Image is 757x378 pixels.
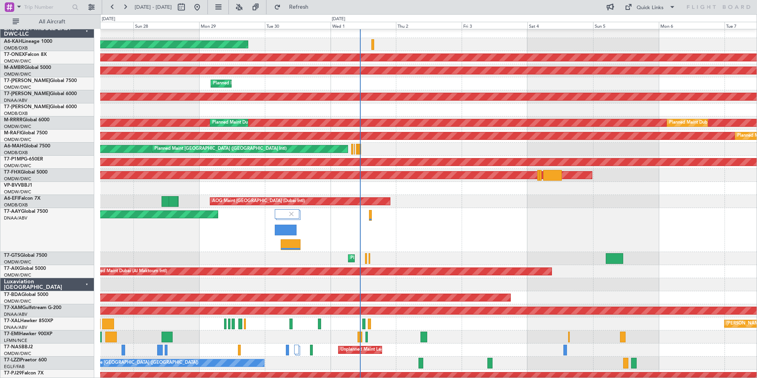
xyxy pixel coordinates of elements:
a: DNAA/ABV [4,311,27,317]
div: Planned Maint Dubai (Al Maktoum Intl) [213,78,291,90]
span: T7-EMI [4,332,19,336]
span: M-RRRR [4,118,23,122]
a: OMDW/DWC [4,71,31,77]
a: T7-LZZIPraetor 600 [4,358,47,363]
div: Planned Maint Dubai (Al Maktoum Intl) [212,117,290,129]
span: T7-GTS [4,253,20,258]
a: T7-AAYGlobal 7500 [4,209,48,214]
a: T7-XAMGulfstream G-200 [4,305,61,310]
a: DNAA/ABV [4,97,27,103]
a: T7-EMIHawker 900XP [4,332,52,336]
a: VP-BVVBBJ1 [4,183,32,188]
div: Planned Maint Dubai (Al Maktoum Intl) [350,252,428,264]
span: T7-LZZI [4,358,20,363]
div: Fri 3 [462,22,527,29]
a: OMDB/DXB [4,150,28,156]
a: OMDW/DWC [4,189,31,195]
a: T7-P1MPG-650ER [4,157,43,162]
a: T7-ONEXFalcon 8X [4,52,47,57]
span: M-AMBR [4,65,24,70]
button: Refresh [270,1,318,13]
div: Planned Maint [GEOGRAPHIC_DATA] ([GEOGRAPHIC_DATA] Intl) [154,143,287,155]
a: T7-PJ29Falcon 7X [4,371,44,376]
a: OMDB/DXB [4,45,28,51]
span: T7-NAS [4,345,21,349]
span: [DATE] - [DATE] [135,4,172,11]
a: T7-AIXGlobal 5000 [4,266,46,271]
div: A/C Unavailable [GEOGRAPHIC_DATA] ([GEOGRAPHIC_DATA]) [70,357,198,369]
a: T7-[PERSON_NAME]Global 7500 [4,78,77,83]
div: Wed 1 [331,22,396,29]
span: T7-[PERSON_NAME] [4,92,50,96]
div: Quick Links [637,4,664,12]
div: Sun 28 [133,22,199,29]
span: A6-KAH [4,39,22,44]
span: T7-PJ29 [4,371,22,376]
span: T7-ONEX [4,52,25,57]
button: All Aircraft [9,15,86,28]
a: OMDW/DWC [4,58,31,64]
span: T7-AIX [4,266,19,271]
span: T7-P1MP [4,157,24,162]
span: M-RAFI [4,131,21,136]
a: M-RRRRGlobal 6000 [4,118,49,122]
span: VP-BVV [4,183,21,188]
a: OMDB/DXB [4,202,28,208]
span: Refresh [282,4,316,10]
div: Thu 2 [396,22,462,29]
a: OMDW/DWC [4,137,31,143]
a: A6-MAHGlobal 7500 [4,144,50,149]
div: Mon 29 [199,22,265,29]
a: OMDB/DXB [4,111,28,116]
img: gray-close.svg [288,210,295,218]
a: OMDW/DWC [4,298,31,304]
span: A6-MAH [4,144,23,149]
div: Unplanned Maint Lagos ([GEOGRAPHIC_DATA][PERSON_NAME]) [340,344,474,356]
span: A6-EFI [4,196,19,201]
button: Quick Links [621,1,679,13]
span: T7-[PERSON_NAME] [4,105,50,109]
a: T7-BDAGlobal 5000 [4,292,48,297]
a: DNAA/ABV [4,325,27,330]
div: Tue 30 [265,22,331,29]
a: OMDW/DWC [4,84,31,90]
span: All Aircraft [21,19,84,25]
div: Sat 27 [68,22,133,29]
span: T7-XAM [4,305,22,310]
div: Planned Maint Dubai (Al Maktoum Intl) [669,117,747,129]
span: T7-XAL [4,319,20,323]
a: T7-[PERSON_NAME]Global 6000 [4,92,77,96]
a: M-RAFIGlobal 7500 [4,131,48,136]
div: [DATE] [102,16,115,23]
a: T7-GTSGlobal 7500 [4,253,47,258]
span: T7-FHX [4,170,21,175]
a: DNAA/ABV [4,215,27,221]
a: EGLF/FAB [4,364,25,370]
a: T7-NASBBJ2 [4,345,33,349]
a: LFMN/NCE [4,338,27,344]
span: T7-[PERSON_NAME] [4,78,50,83]
a: T7-XALHawker 850XP [4,319,53,323]
div: Sat 4 [527,22,593,29]
div: AOG Maint [GEOGRAPHIC_DATA] (Dubai Intl) [212,195,305,207]
span: T7-AAY [4,209,21,214]
a: T7-FHXGlobal 5000 [4,170,48,175]
a: OMDW/DWC [4,163,31,169]
a: OMDW/DWC [4,176,31,182]
div: Mon 6 [659,22,725,29]
a: OMDW/DWC [4,124,31,130]
div: Sun 5 [593,22,659,29]
a: OMDW/DWC [4,259,31,265]
a: M-AMBRGlobal 5000 [4,65,51,70]
input: Trip Number [24,1,70,13]
a: A6-KAHLineage 1000 [4,39,52,44]
a: A6-EFIFalcon 7X [4,196,40,201]
a: OMDW/DWC [4,351,31,357]
span: T7-BDA [4,292,21,297]
a: OMDW/DWC [4,272,31,278]
a: T7-[PERSON_NAME]Global 6000 [4,105,77,109]
div: Planned Maint Dubai (Al Maktoum Intl) [89,265,167,277]
div: [DATE] [332,16,345,23]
